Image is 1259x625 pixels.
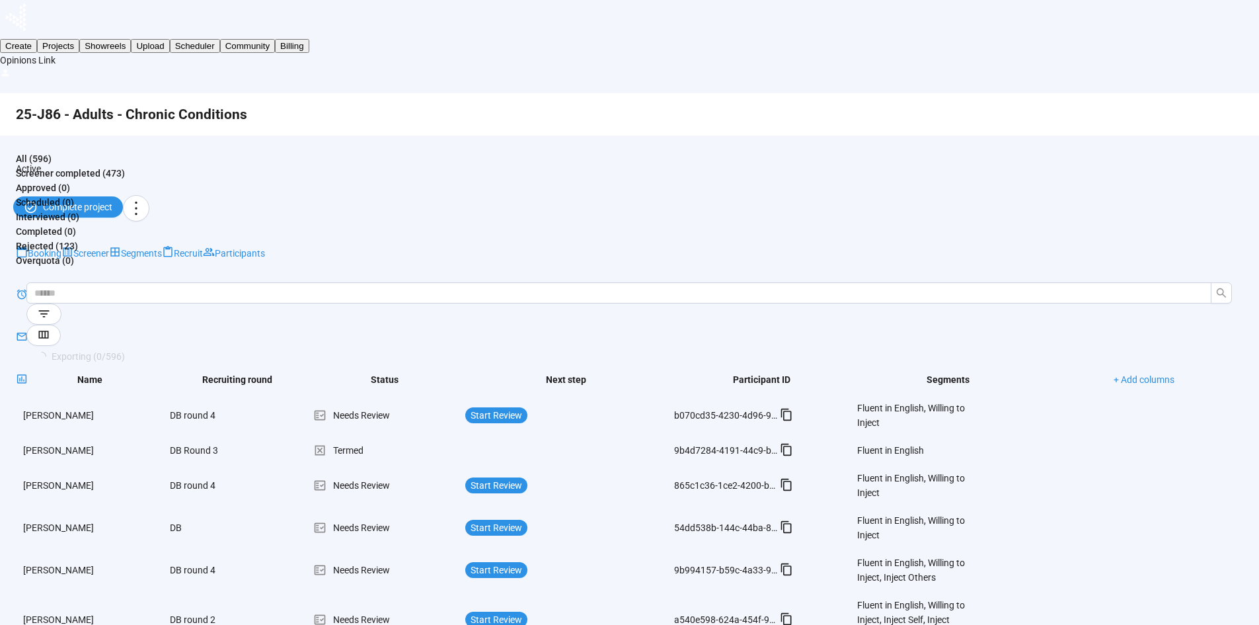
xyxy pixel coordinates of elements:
span: Start Review [471,478,522,493]
div: DB round 4 [165,473,264,498]
button: Exporting (0/596) [26,346,135,367]
div: b070cd35-4230-4d96-9e94-25d9cb57f774 [674,408,780,423]
h1: 25-J86 - Adults - Chronic Conditions [16,93,1243,136]
span: Start Review [471,521,522,535]
button: + Add columns [1103,369,1185,390]
button: Upload [131,39,169,53]
th: Recruiting round [165,368,311,391]
div: Needs Review [313,521,457,535]
span: Exporting (0/596) [52,349,125,364]
div: [PERSON_NAME] [18,478,162,493]
th: Status [312,368,458,391]
span: search [1216,288,1227,298]
div: Screener completed (473) [16,166,1243,181]
div: 9b4d7284-4191-44c9-b993-b671a9c5caf6 [674,443,780,458]
div: [PERSON_NAME] [18,408,162,423]
div: [PERSON_NAME] [18,563,162,577]
div: [PERSON_NAME] [18,521,162,535]
button: Start Review [465,478,527,493]
div: All (596) [16,151,1243,166]
span: Start Review [471,563,522,577]
th: Next step [459,368,673,391]
a: Reminders [16,274,1243,317]
div: Fluent in English, Willing to Inject [857,401,979,430]
div: Approved (0) [16,181,1243,195]
span: Start Review [471,408,522,423]
div: Needs Review [313,408,457,423]
button: Complete project [13,196,123,218]
div: Completed (0) [16,224,1243,239]
div: 865c1c36-1ce2-4200-b888-78a0bf6bb2f7 [674,478,780,493]
div: DB [165,515,264,540]
th: Segments [851,368,1045,391]
span: loading [36,351,46,361]
div: Fluent in English [857,443,924,458]
div: DB round 4 [165,558,264,583]
th: Participant ID [674,368,849,391]
div: DB Round 3 [165,438,264,463]
div: Fluent in English, Willing to Inject, Inject Others [857,556,979,585]
div: Needs Review [313,563,457,577]
th: Name [17,368,163,391]
div: Rejected (123) [16,239,1243,253]
div: Needs Review [313,478,457,493]
div: Interviewed (0) [16,210,1243,224]
button: Start Review [465,562,527,578]
button: Projects [37,39,79,53]
button: Start Review [465,407,527,423]
button: Billing [275,39,309,53]
button: search [1211,282,1232,304]
div: [PERSON_NAME] [18,443,162,458]
span: + Add columns [1114,372,1174,387]
button: Scheduler [170,39,220,53]
div: Scheduled (0) [16,195,1243,210]
button: Start Review [465,520,527,536]
a: Emails [16,317,1243,359]
div: 54dd538b-144c-44ba-80c4-118b45917b96 [674,521,780,535]
div: Fluent in English, Willing to Inject [857,513,979,542]
div: DB round 4 [165,403,264,428]
div: 9b994157-b59c-4a33-91e8-fffe48463298 [674,563,780,577]
div: Overquota (0) [16,253,1243,268]
button: Showreels [79,39,131,53]
div: Fluent in English, Willing to Inject [857,471,979,500]
div: Termed [313,443,457,458]
button: Community [220,39,275,53]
